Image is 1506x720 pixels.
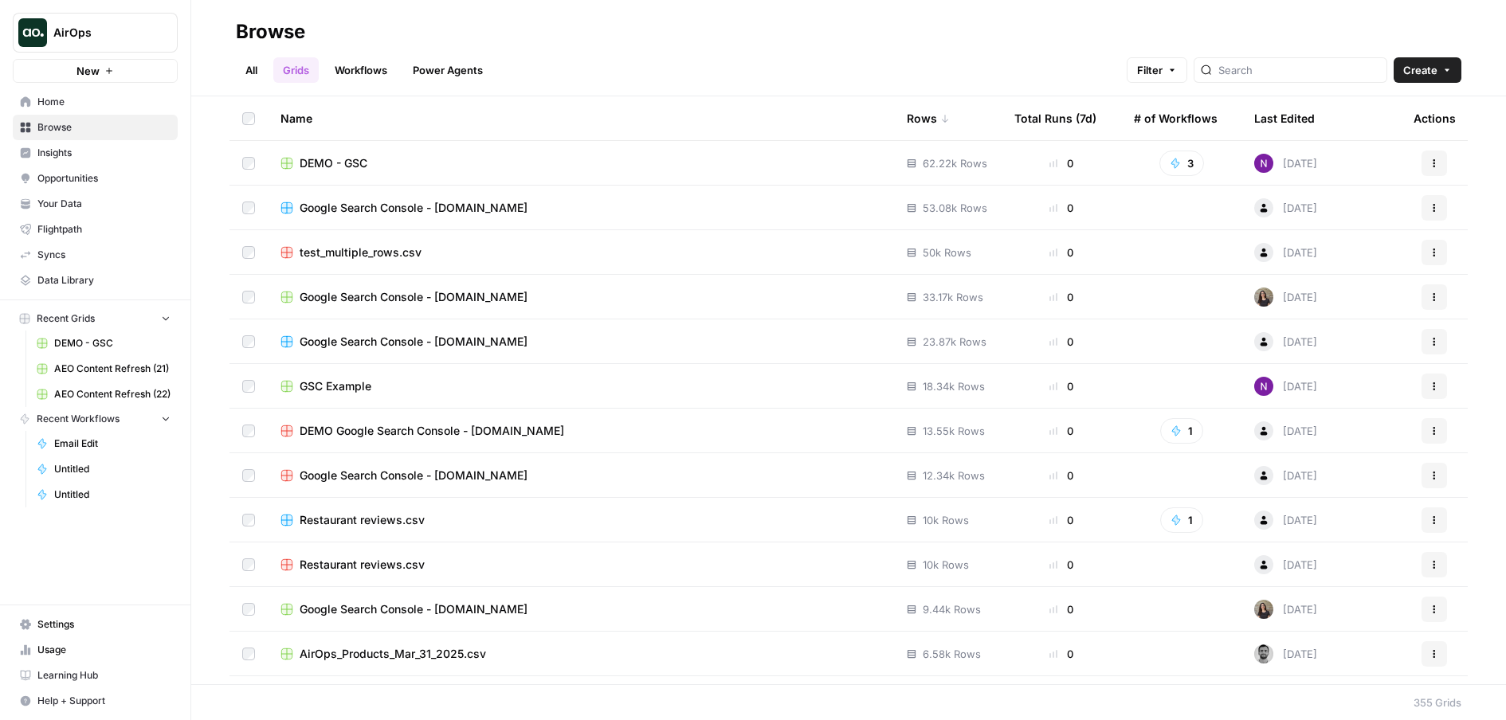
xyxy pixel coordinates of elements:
[280,646,881,662] a: AirOps_Products_Mar_31_2025.csv
[37,412,120,426] span: Recent Workflows
[300,423,564,439] span: DEMO Google Search Console - [DOMAIN_NAME]
[300,378,371,394] span: GSC Example
[1014,245,1108,260] div: 0
[1127,57,1187,83] button: Filter
[1254,511,1317,530] div: [DATE]
[1254,466,1317,485] div: [DATE]
[37,146,171,160] span: Insights
[1014,96,1096,140] div: Total Runs (7d)
[1160,418,1203,444] button: 1
[54,436,171,451] span: Email Edit
[29,382,178,407] a: AEO Content Refresh (22)
[300,200,527,216] span: Google Search Console - [DOMAIN_NAME]
[54,362,171,376] span: AEO Content Refresh (21)
[1254,555,1317,574] div: [DATE]
[37,95,171,109] span: Home
[1414,695,1461,710] div: 355 Grids
[1014,200,1108,216] div: 0
[13,89,178,115] a: Home
[300,289,527,305] span: Google Search Console - [DOMAIN_NAME]
[1014,423,1108,439] div: 0
[13,688,178,714] button: Help + Support
[280,512,881,528] a: Restaurant reviews.csv
[37,248,171,262] span: Syncs
[923,468,985,483] span: 12.34k Rows
[37,643,171,657] span: Usage
[13,217,178,242] a: Flightpath
[1218,62,1380,78] input: Search
[13,191,178,217] a: Your Data
[29,431,178,456] a: Email Edit
[13,307,178,331] button: Recent Grids
[923,557,969,573] span: 10k Rows
[1014,155,1108,171] div: 0
[1254,198,1317,217] div: [DATE]
[923,289,983,305] span: 33.17k Rows
[13,637,178,663] a: Usage
[280,245,881,260] a: test_multiple_rows.csv
[1014,557,1108,573] div: 0
[1394,57,1461,83] button: Create
[300,557,425,573] span: Restaurant reviews.csv
[280,468,881,483] a: Google Search Console - [DOMAIN_NAME]
[236,19,305,45] div: Browse
[1254,600,1273,619] img: n04lk3h3q0iujb8nvuuepb5yxxxi
[1254,243,1317,262] div: [DATE]
[1254,288,1273,307] img: n04lk3h3q0iujb8nvuuepb5yxxxi
[280,557,881,573] a: Restaurant reviews.csv
[29,356,178,382] a: AEO Content Refresh (21)
[13,13,178,53] button: Workspace: AirOps
[13,115,178,140] a: Browse
[1414,96,1456,140] div: Actions
[1014,468,1108,483] div: 0
[300,334,527,350] span: Google Search Console - [DOMAIN_NAME]
[13,407,178,431] button: Recent Workflows
[280,334,881,350] a: Google Search Console - [DOMAIN_NAME]
[37,617,171,632] span: Settings
[280,96,881,140] div: Name
[1014,378,1108,394] div: 0
[1254,644,1317,663] div: [DATE]
[1254,154,1273,173] img: kedmmdess6i2jj5txyq6cw0yj4oc
[13,242,178,268] a: Syncs
[923,334,986,350] span: 23.87k Rows
[923,423,985,439] span: 13.55k Rows
[300,245,422,260] span: test_multiple_rows.csv
[236,57,267,83] a: All
[907,96,950,140] div: Rows
[280,423,881,439] a: DEMO Google Search Console - [DOMAIN_NAME]
[76,63,100,79] span: New
[54,487,171,502] span: Untitled
[280,601,881,617] a: Google Search Console - [DOMAIN_NAME]
[13,612,178,637] a: Settings
[13,166,178,191] a: Opportunities
[37,120,171,135] span: Browse
[280,289,881,305] a: Google Search Console - [DOMAIN_NAME]
[29,482,178,507] a: Untitled
[54,336,171,350] span: DEMO - GSC
[300,646,486,662] span: AirOps_Products_Mar_31_2025.csv
[923,646,981,662] span: 6.58k Rows
[1254,377,1317,396] div: [DATE]
[37,311,95,326] span: Recent Grids
[923,200,987,216] span: 53.08k Rows
[273,57,319,83] a: Grids
[29,331,178,356] a: DEMO - GSC
[37,668,171,683] span: Learning Hub
[1134,96,1218,140] div: # of Workflows
[53,25,150,41] span: AirOps
[1254,644,1273,663] img: 6v3gwuotverrb420nfhk5cu1cyh1
[13,140,178,166] a: Insights
[923,378,985,394] span: 18.34k Rows
[1014,512,1108,528] div: 0
[18,18,47,47] img: AirOps Logo
[280,155,881,171] a: DEMO - GSC
[37,222,171,237] span: Flightpath
[1160,507,1203,533] button: 1
[1254,96,1315,140] div: Last Edited
[300,155,367,171] span: DEMO - GSC
[300,512,425,528] span: Restaurant reviews.csv
[37,197,171,211] span: Your Data
[923,601,981,617] span: 9.44k Rows
[1254,154,1317,173] div: [DATE]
